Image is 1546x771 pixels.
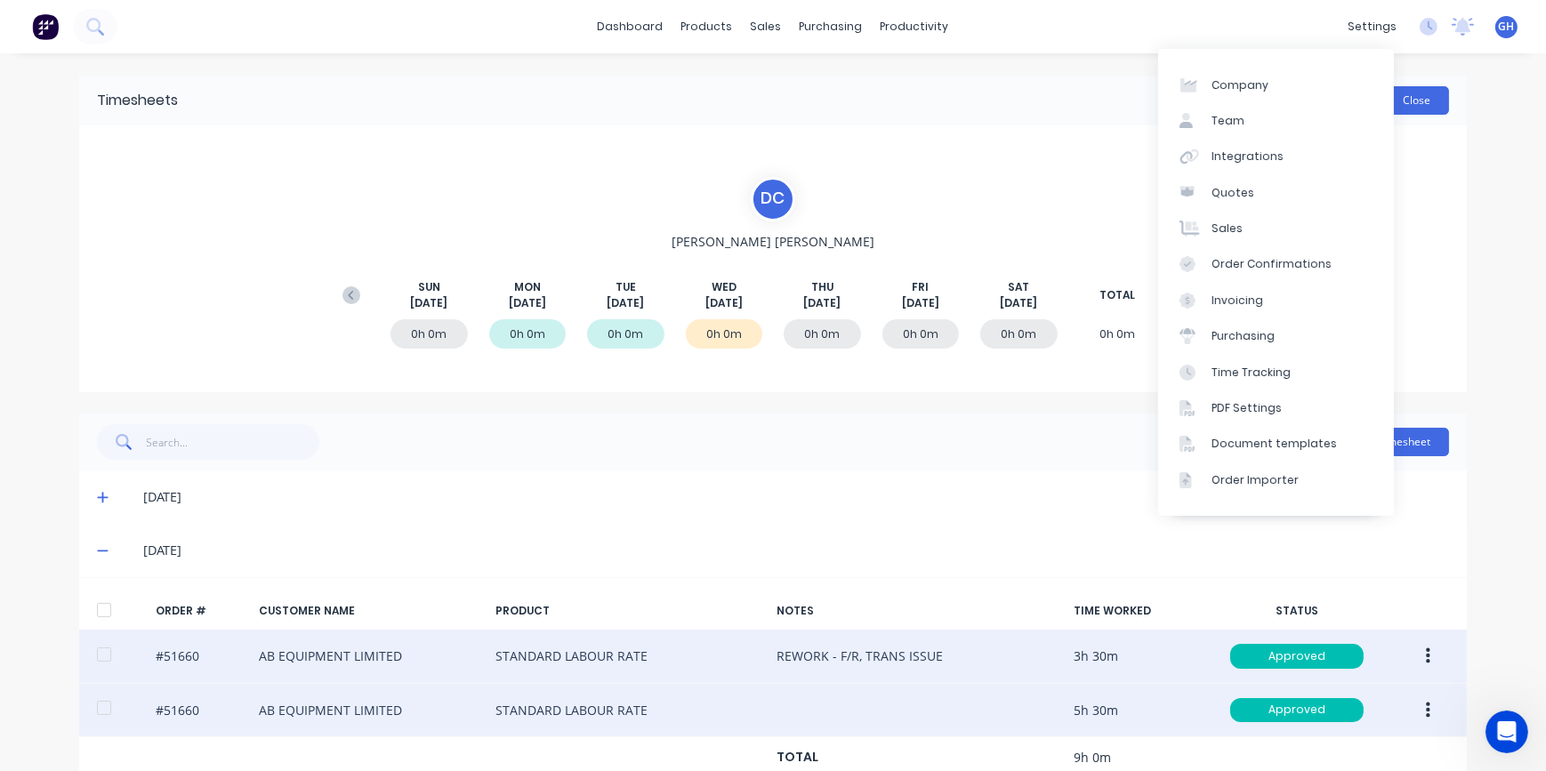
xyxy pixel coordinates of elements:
div: products [672,13,742,40]
div: D C [751,177,795,221]
div: Team [1212,113,1244,129]
span: [DATE] [705,295,743,311]
div: productivity [872,13,958,40]
div: Quotes [1212,185,1254,201]
div: Sales [1212,221,1243,237]
div: Approved [1230,644,1364,669]
div: [DATE] [143,487,1449,507]
div: 0h 0m [489,319,567,349]
button: Approved [1229,697,1365,724]
div: 0h 0m [391,319,468,349]
span: SUN [418,279,440,295]
div: 0h 0m [784,319,861,349]
span: [DATE] [607,295,644,311]
div: purchasing [791,13,872,40]
a: Integrations [1158,139,1394,174]
span: [DATE] [410,295,447,311]
div: sales [742,13,791,40]
span: [DATE] [803,295,841,311]
iframe: Intercom live chat [1486,711,1528,753]
span: [DATE] [1000,295,1037,311]
a: Team [1158,103,1394,139]
div: STATUS [1221,603,1373,619]
span: WED [712,279,737,295]
div: settings [1339,13,1405,40]
div: Timesheets [97,90,178,111]
a: Order Importer [1158,462,1394,498]
span: GH [1499,19,1515,35]
span: [DATE] [902,295,939,311]
div: 0h 0m [686,319,763,349]
a: Purchasing [1158,318,1394,354]
div: TIME WORKED [1074,603,1207,619]
span: THU [811,279,833,295]
div: Approved [1230,698,1364,723]
a: Time Tracking [1158,354,1394,390]
div: Order Confirmations [1212,256,1332,272]
button: Close [1384,86,1449,115]
div: Invoicing [1212,293,1263,309]
div: PDF Settings [1212,400,1282,416]
div: 0h 0m [587,319,664,349]
span: TOTAL [1099,287,1135,303]
div: ORDER # [156,603,245,619]
span: MON [514,279,541,295]
input: Search... [147,424,320,460]
a: Company [1158,67,1394,102]
a: PDF Settings [1158,390,1394,426]
div: PRODUCT [495,603,762,619]
div: Order Importer [1212,472,1299,488]
div: Integrations [1212,149,1284,165]
span: TUE [616,279,636,295]
div: Document templates [1212,436,1337,452]
span: FRI [912,279,929,295]
a: Order Confirmations [1158,246,1394,282]
img: Factory [32,13,59,40]
a: Quotes [1158,175,1394,211]
div: 0h 0m [980,319,1058,349]
button: Approved [1229,643,1365,670]
div: 0h 0m [882,319,960,349]
div: Purchasing [1212,328,1275,344]
div: Time Tracking [1212,365,1291,381]
div: Company [1212,77,1268,93]
button: Add timesheet [1340,428,1449,456]
div: NOTES [777,603,1059,619]
a: Invoicing [1158,283,1394,318]
div: CUSTOMER NAME [259,603,481,619]
div: 0h 0m [1079,319,1156,349]
span: SAT [1008,279,1029,295]
span: [DATE] [509,295,546,311]
a: Document templates [1158,426,1394,462]
a: dashboard [589,13,672,40]
a: Sales [1158,211,1394,246]
span: [PERSON_NAME] [PERSON_NAME] [672,232,874,251]
div: [DATE] [143,541,1449,560]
